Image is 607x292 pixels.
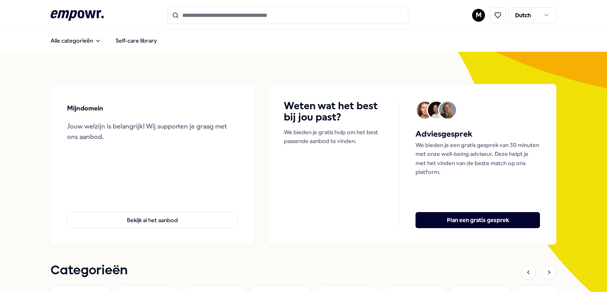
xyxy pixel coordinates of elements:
[44,33,108,49] button: Alle categorieën
[109,33,163,49] a: Self-care library
[416,128,540,141] h5: Adviesgesprek
[284,100,383,123] h4: Weten wat het best bij jou past?
[416,141,540,177] p: We bieden je een gratis gesprek van 30 minuten met onze well-being adviseur. Deze helpt je met he...
[428,102,445,118] img: Avatar
[51,261,128,281] h1: Categorieën
[167,6,408,24] input: Search for products, categories or subcategories
[472,9,485,22] button: M
[439,102,456,118] img: Avatar
[44,33,163,49] nav: Main
[67,103,103,114] p: Mijndomein
[67,121,238,142] div: Jouw welzijn is belangrijk! Wij supporten je graag met ons aanbod.
[67,199,238,228] a: Bekijk al het aanbod
[417,102,434,118] img: Avatar
[284,128,383,146] p: We bieden je gratis hulp om het best passende aanbod te vinden.
[416,212,540,228] button: Plan een gratis gesprek
[67,212,238,228] button: Bekijk al het aanbod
